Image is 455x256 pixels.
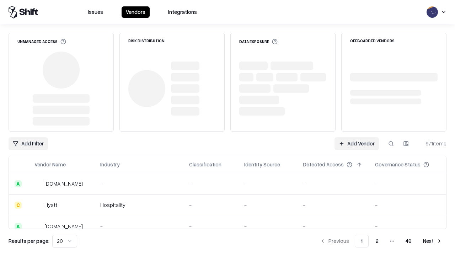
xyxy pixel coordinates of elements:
div: - [100,223,178,230]
div: Detected Access [303,161,344,168]
div: - [375,201,440,209]
div: - [189,180,233,187]
button: Vendors [122,6,150,18]
button: Integrations [164,6,201,18]
img: intrado.com [34,180,42,187]
div: Data Exposure [239,39,278,44]
div: - [303,201,364,209]
div: Risk Distribution [128,39,165,43]
div: Hospitality [100,201,178,209]
button: 1 [355,235,369,247]
div: Governance Status [375,161,421,168]
div: - [375,223,440,230]
div: - [303,223,364,230]
p: Results per page: [9,237,49,245]
nav: pagination [316,235,446,247]
button: 2 [370,235,384,247]
div: Classification [189,161,221,168]
button: Issues [84,6,107,18]
div: Industry [100,161,120,168]
img: primesec.co.il [34,223,42,230]
div: - [303,180,364,187]
div: Offboarded Vendors [350,39,395,43]
button: Next [419,235,446,247]
button: 49 [400,235,417,247]
div: 971 items [418,140,446,147]
div: - [375,180,440,187]
a: Add Vendor [334,137,379,150]
div: [DOMAIN_NAME] [44,223,83,230]
div: A [15,180,22,187]
div: - [244,223,291,230]
div: A [15,223,22,230]
div: Vendor Name [34,161,66,168]
div: - [189,223,233,230]
div: Hyatt [44,201,57,209]
div: - [244,180,291,187]
div: - [244,201,291,209]
div: Identity Source [244,161,280,168]
div: [DOMAIN_NAME] [44,180,83,187]
div: - [189,201,233,209]
div: C [15,202,22,209]
img: Hyatt [34,202,42,209]
button: Add Filter [9,137,48,150]
div: Unmanaged Access [17,39,66,44]
div: - [100,180,178,187]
